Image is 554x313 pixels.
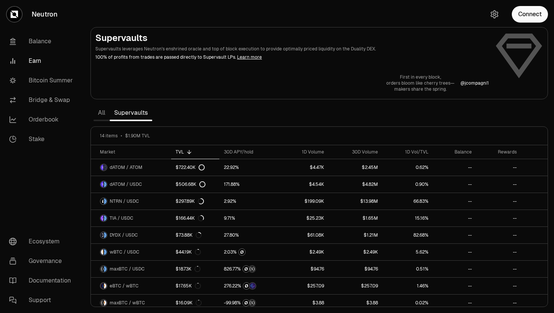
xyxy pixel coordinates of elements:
a: Orderbook [3,110,81,129]
span: maxBTC / wBTC [110,300,145,306]
a: -- [433,244,476,260]
button: NTRN [224,248,275,256]
span: wBTC / USDC [110,249,139,255]
a: 82.68% [383,227,433,243]
img: ATOM Logo [104,164,107,170]
a: Earn [3,51,81,71]
a: maxBTC LogoUSDC LogomaxBTC / USDC [91,261,171,277]
a: $3.88 [329,295,383,311]
a: $2.45M [329,159,383,176]
a: -- [433,193,476,210]
div: $16.09K [176,300,202,306]
a: wBTC LogoUSDC LogowBTC / USDC [91,244,171,260]
a: TIA LogoUSDC LogoTIA / USDC [91,210,171,226]
img: maxBTC Logo [101,300,103,306]
div: TVL [176,149,215,155]
a: NTRNEtherFi Points [219,278,279,294]
a: $1.65M [329,210,383,226]
img: dATOM Logo [101,181,103,187]
a: eBTC LogowBTC LogoeBTC / wBTC [91,278,171,294]
a: dATOM LogoATOM LogodATOM / ATOM [91,159,171,176]
img: wBTC Logo [101,249,103,255]
a: Documentation [3,271,81,290]
img: Structured Points [249,300,255,306]
img: NTRN Logo [101,198,103,204]
a: -- [476,278,521,294]
a: NTRNStructured Points [219,261,279,277]
a: 0.02% [383,295,433,311]
button: Connect [512,6,548,23]
div: 1D Volume [284,149,324,155]
button: NTRNEtherFi Points [224,282,275,290]
span: eBTC / wBTC [110,283,139,289]
a: Bitcoin Summer [3,71,81,90]
p: Supervaults leverages Neutron's enshrined oracle and top of block execution to provide optimally ... [95,46,489,52]
button: NTRNStructured Points [224,299,275,307]
p: First in every block, [386,74,455,80]
img: wBTC Logo [104,300,107,306]
img: USDC Logo [104,215,107,221]
a: -- [476,159,521,176]
a: -- [476,176,521,193]
span: maxBTC / USDC [110,266,145,272]
img: DYDX Logo [101,232,103,238]
a: Learn more [237,54,262,60]
img: Structured Points [249,266,255,272]
button: NTRNStructured Points [224,265,275,273]
a: dATOM LogoUSDC LogodATOM / USDC [91,176,171,193]
span: dATOM / USDC [110,181,142,187]
a: $94.76 [279,261,329,277]
a: NTRNStructured Points [219,295,279,311]
a: 0.51% [383,261,433,277]
a: Ecosystem [3,232,81,251]
div: $166.44K [176,215,204,221]
a: $4.54K [279,176,329,193]
span: $1.90M TVL [125,133,150,139]
a: 5.62% [383,244,433,260]
div: 30D Volume [333,149,378,155]
a: First in every block,orders bloom like cherry trees—makers share the spring. [386,74,455,92]
a: -- [433,159,476,176]
h2: Supervaults [95,32,489,44]
a: $2.49K [279,244,329,260]
a: Bridge & Swap [3,90,81,110]
img: EtherFi Points [249,283,256,289]
a: $4.47K [279,159,329,176]
a: Governance [3,251,81,271]
a: $1.21M [329,227,383,243]
span: 14 items [100,133,118,139]
a: @jcompagni1 [461,80,489,86]
p: makers share the spring. [386,86,455,92]
a: -- [433,210,476,226]
img: NTRN [243,266,249,272]
a: -- [476,295,521,311]
a: $297.89K [171,193,219,210]
img: USDC Logo [104,249,107,255]
a: $18.73K [171,261,219,277]
a: -- [476,244,521,260]
a: DYDX LogoUSDC LogoDYDX / USDC [91,227,171,243]
a: $4.82M [329,176,383,193]
img: maxBTC Logo [101,266,103,272]
a: -- [433,295,476,311]
div: $44.19K [176,249,201,255]
a: -- [476,227,521,243]
div: $722.40K [176,164,205,170]
div: $506.68K [176,181,205,187]
img: NTRN [243,300,249,306]
a: $3.88 [279,295,329,311]
div: $17.65K [176,283,201,289]
a: $257.09 [329,278,383,294]
img: NTRN [243,283,249,289]
a: -- [433,176,476,193]
img: USDC Logo [104,198,107,204]
div: $297.89K [176,198,204,204]
a: $722.40K [171,159,219,176]
a: $73.88K [171,227,219,243]
a: $13.98M [329,193,383,210]
p: orders bloom like cherry trees— [386,80,455,86]
a: Stake [3,129,81,149]
img: eBTC Logo [101,283,103,289]
a: Balance [3,32,81,51]
a: maxBTC LogowBTC LogomaxBTC / wBTC [91,295,171,311]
